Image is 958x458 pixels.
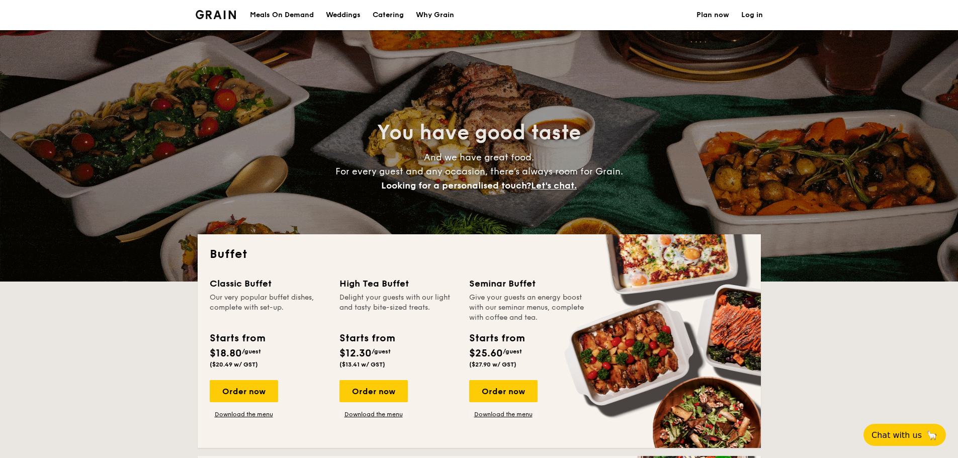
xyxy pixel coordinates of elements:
[210,277,327,291] div: Classic Buffet
[469,410,538,418] a: Download the menu
[339,410,408,418] a: Download the menu
[339,293,457,323] div: Delight your guests with our light and tasty bite-sized treats.
[210,331,265,346] div: Starts from
[531,180,577,191] span: Let's chat.
[863,424,946,446] button: Chat with us🦙
[872,430,922,440] span: Chat with us
[210,361,258,368] span: ($20.49 w/ GST)
[196,10,236,19] img: Grain
[469,331,524,346] div: Starts from
[210,410,278,418] a: Download the menu
[469,380,538,402] div: Order now
[210,246,749,262] h2: Buffet
[469,361,516,368] span: ($27.90 w/ GST)
[339,361,385,368] span: ($13.41 w/ GST)
[469,347,503,359] span: $25.60
[469,293,587,323] div: Give your guests an energy boost with our seminar menus, complete with coffee and tea.
[210,380,278,402] div: Order now
[339,380,408,402] div: Order now
[339,277,457,291] div: High Tea Buffet
[335,152,623,191] span: And we have great food. For every guest and any occasion, there’s always room for Grain.
[339,331,394,346] div: Starts from
[377,121,581,145] span: You have good taste
[926,429,938,441] span: 🦙
[372,348,391,355] span: /guest
[242,348,261,355] span: /guest
[381,180,531,191] span: Looking for a personalised touch?
[339,347,372,359] span: $12.30
[469,277,587,291] div: Seminar Buffet
[210,293,327,323] div: Our very popular buffet dishes, complete with set-up.
[210,347,242,359] span: $18.80
[196,10,236,19] a: Logotype
[503,348,522,355] span: /guest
